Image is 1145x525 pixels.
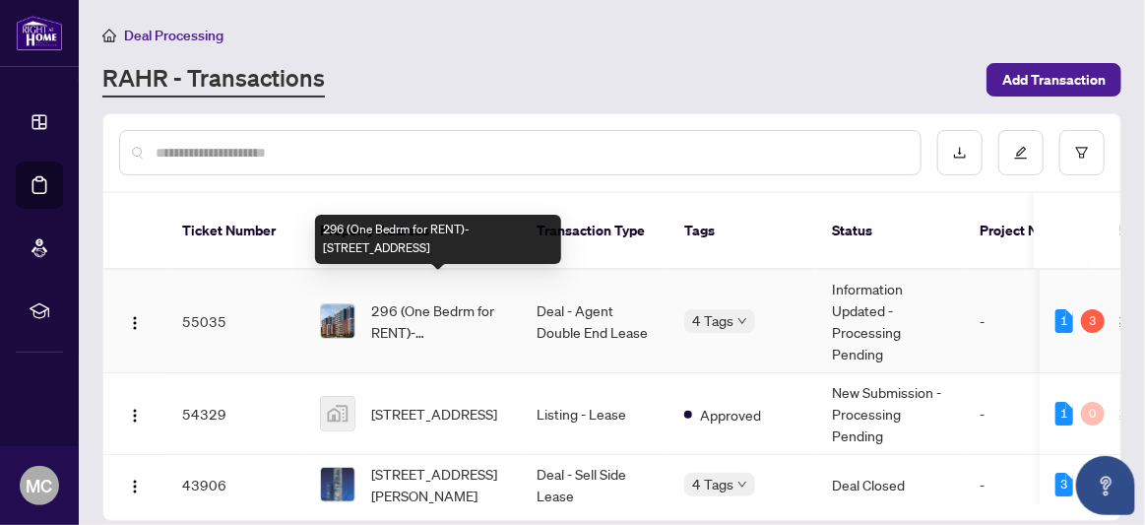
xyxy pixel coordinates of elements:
button: Open asap [1076,456,1135,515]
th: Transaction Type [521,193,668,270]
button: Logo [119,305,151,337]
td: New Submission - Processing Pending [816,373,964,455]
img: thumbnail-img [321,304,354,338]
td: Listing - Lease [521,373,668,455]
img: logo [16,15,63,51]
div: 296 (One Bedrm for RENT)-[STREET_ADDRESS] [315,215,561,264]
img: thumbnail-img [321,397,354,430]
th: Ticket Number [166,193,304,270]
img: Logo [127,315,143,331]
td: Information Updated - Processing Pending [816,270,964,373]
td: - [964,373,1082,455]
button: filter [1059,130,1105,175]
span: home [102,29,116,42]
td: 43906 [166,455,304,515]
span: 4 Tags [692,309,733,332]
button: Add Transaction [986,63,1121,97]
a: RAHR - Transactions [102,62,325,98]
td: Deal Closed [816,455,964,515]
button: download [937,130,983,175]
th: Project Name [964,193,1082,270]
span: Deal Processing [124,27,223,44]
button: edit [998,130,1044,175]
div: 3 [1055,473,1073,496]
div: 1 [1055,309,1073,333]
th: Property Address [304,193,521,270]
span: Add Transaction [1002,64,1106,96]
span: down [737,480,747,490]
span: download [953,146,967,160]
img: Logo [127,408,143,424]
span: edit [1014,146,1028,160]
div: 1 [1055,402,1073,426]
div: 0 [1081,402,1105,426]
span: down [737,316,747,326]
img: Logo [127,479,143,494]
span: Approved [700,404,761,426]
td: Deal - Agent Double End Lease [521,270,668,373]
button: Logo [119,398,151,429]
span: filter [1075,146,1089,160]
img: thumbnail-img [321,468,354,501]
span: [STREET_ADDRESS] [371,403,497,425]
td: 55035 [166,270,304,373]
span: MC [27,472,53,499]
td: - [964,270,1082,373]
td: Deal - Sell Side Lease [521,455,668,515]
th: Status [816,193,964,270]
span: 296 (One Bedrm for RENT)-[STREET_ADDRESS] [371,299,505,343]
span: [STREET_ADDRESS][PERSON_NAME] [371,463,505,506]
div: 3 [1081,309,1105,333]
button: Logo [119,469,151,500]
th: Tags [668,193,816,270]
span: 4 Tags [692,473,733,495]
td: 54329 [166,373,304,455]
td: - [964,455,1082,515]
